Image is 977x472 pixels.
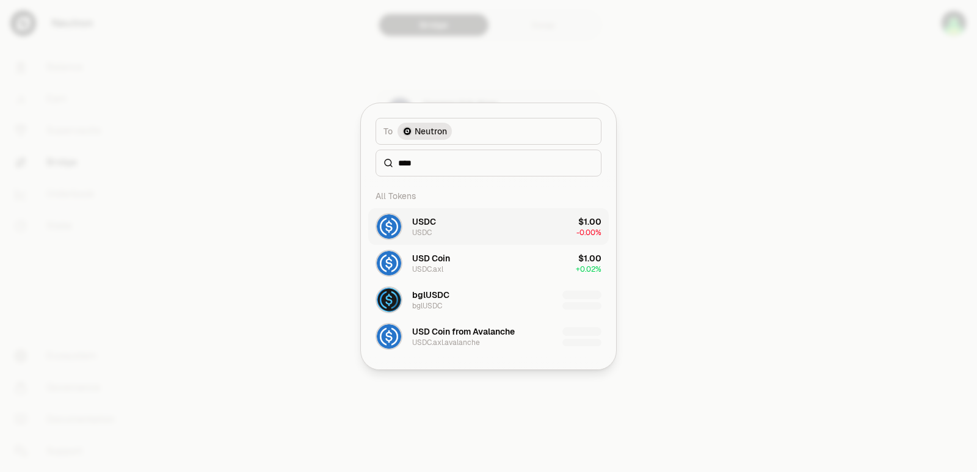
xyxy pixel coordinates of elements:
button: USDC.axl LogoUSD CoinUSDC.axl$1.00+0.02% [368,245,609,281]
span: -0.00% [576,228,601,238]
img: USDC Logo [377,214,401,239]
span: Neutron [415,125,447,137]
div: USDC [412,216,436,228]
img: Neutron Logo [402,126,412,136]
div: USD Coin from Avalanche [412,325,515,338]
img: bglUSDC Logo [377,288,401,312]
div: USDC.axl.avalanche [412,338,480,347]
button: USDC LogoUSDCUSDC$1.00-0.00% [368,208,609,245]
div: bglUSDC [412,301,442,311]
div: $1.00 [578,216,601,228]
div: USDC [412,228,432,238]
button: USDC.axl.avalanche LogoUSD Coin from AvalancheUSDC.axl.avalanche [368,318,609,355]
div: USD Coin [412,252,450,264]
span: + 0.02% [576,264,601,274]
div: All Tokens [368,184,609,208]
span: To [383,125,393,137]
div: bglUSDC [412,289,449,301]
button: ToNeutron LogoNeutron [376,118,601,145]
div: USDC.axl [412,264,443,274]
img: USDC.axl Logo [377,251,401,275]
div: $1.00 [578,252,601,264]
button: bglUSDC LogobglUSDCbglUSDC [368,281,609,318]
img: USDC.axl.avalanche Logo [377,324,401,349]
